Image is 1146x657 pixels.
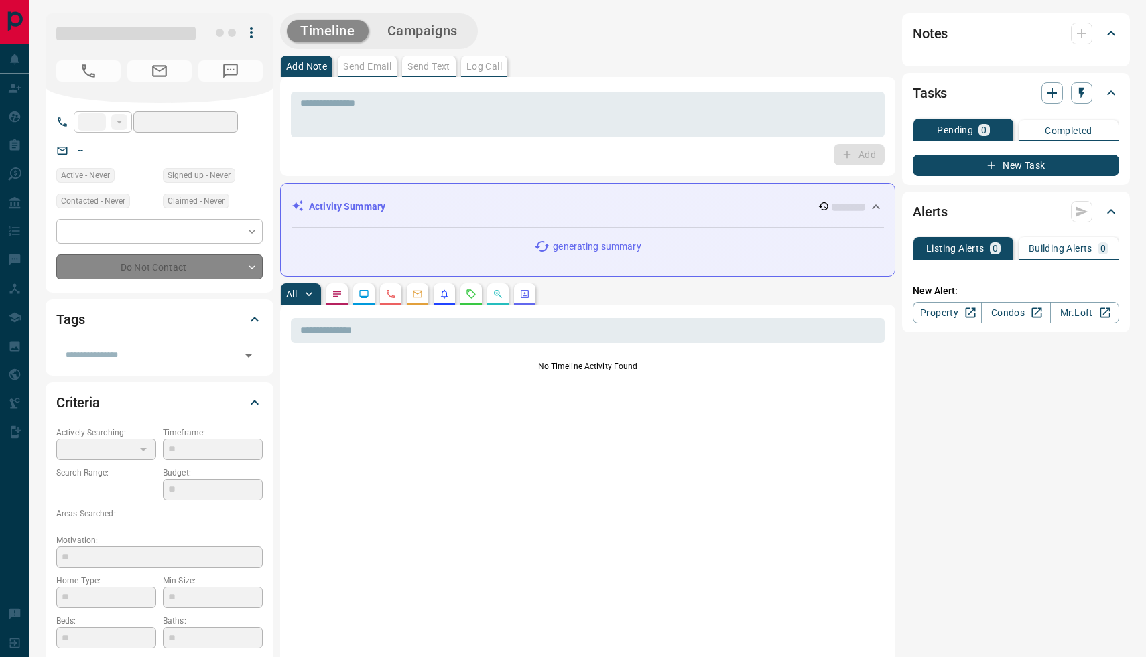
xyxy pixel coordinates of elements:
[163,575,263,587] p: Min Size:
[56,615,156,627] p: Beds:
[56,309,84,330] h2: Tags
[291,360,885,372] p: No Timeline Activity Found
[385,289,396,299] svg: Calls
[937,125,973,135] p: Pending
[56,575,156,587] p: Home Type:
[56,534,263,546] p: Motivation:
[56,254,263,279] div: Do Not Contact
[913,302,982,323] a: Property
[332,289,342,299] svg: Notes
[553,240,641,254] p: generating summary
[61,169,110,182] span: Active - Never
[913,196,1119,228] div: Alerts
[56,467,156,479] p: Search Range:
[913,77,1119,109] div: Tasks
[466,289,476,299] svg: Requests
[1029,244,1092,253] p: Building Alerts
[56,508,263,520] p: Areas Searched:
[168,194,225,208] span: Claimed - Never
[913,23,948,44] h2: Notes
[239,346,258,365] button: Open
[286,62,327,71] p: Add Note
[163,427,263,439] p: Timeframe:
[61,194,125,208] span: Contacted - Never
[168,169,231,182] span: Signed up - Never
[56,479,156,501] p: -- - --
[913,284,1119,298] p: New Alert:
[1045,126,1092,135] p: Completed
[56,427,156,439] p: Actively Searching:
[163,467,263,479] p: Budget:
[519,289,530,299] svg: Agent Actions
[439,289,450,299] svg: Listing Alerts
[56,303,263,336] div: Tags
[493,289,503,299] svg: Opportunities
[913,201,948,222] h2: Alerts
[78,145,83,155] a: --
[374,20,471,42] button: Campaigns
[913,155,1119,176] button: New Task
[56,60,121,82] span: No Number
[163,615,263,627] p: Baths:
[993,244,998,253] p: 0
[198,60,263,82] span: No Number
[1100,244,1106,253] p: 0
[981,125,986,135] p: 0
[359,289,369,299] svg: Lead Browsing Activity
[981,302,1050,323] a: Condos
[913,82,947,104] h2: Tasks
[56,386,263,419] div: Criteria
[1050,302,1119,323] a: Mr.Loft
[412,289,423,299] svg: Emails
[286,289,297,299] p: All
[926,244,984,253] p: Listing Alerts
[913,17,1119,50] div: Notes
[309,200,385,214] p: Activity Summary
[292,194,884,219] div: Activity Summary
[287,20,369,42] button: Timeline
[56,392,100,413] h2: Criteria
[127,60,192,82] span: No Email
